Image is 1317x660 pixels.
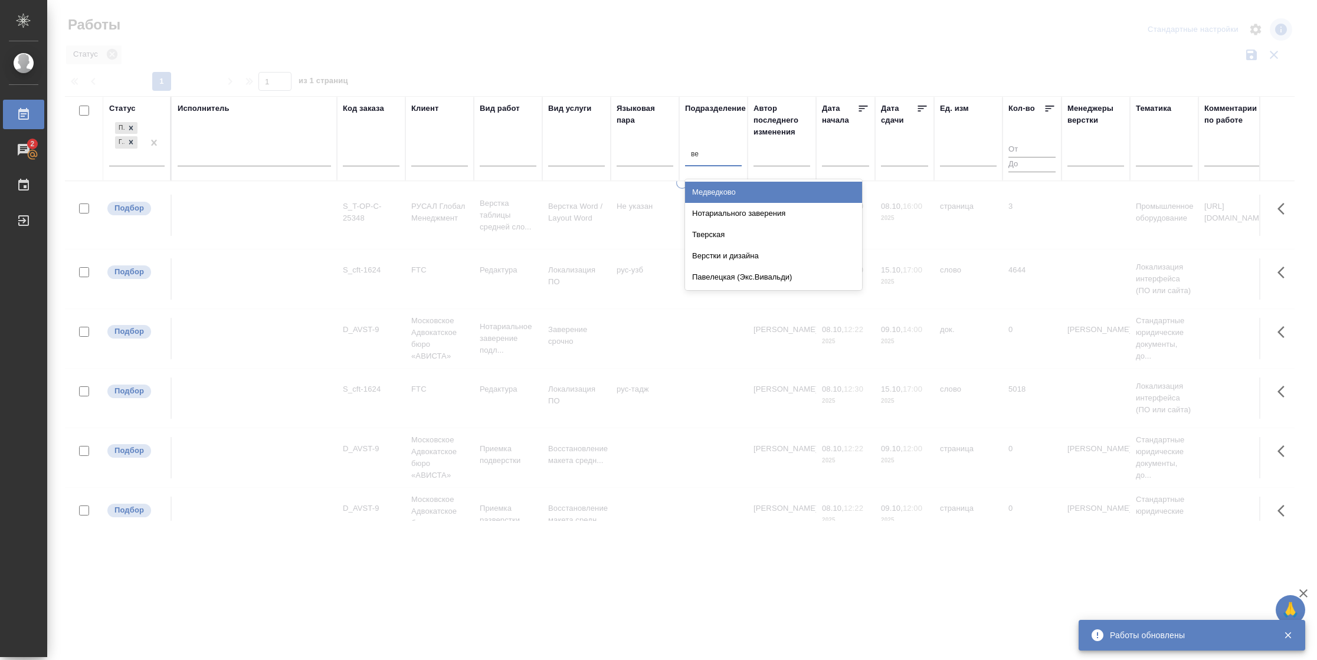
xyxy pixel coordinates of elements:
[1136,103,1171,114] div: Тематика
[1008,143,1056,157] input: От
[1270,497,1299,525] button: Здесь прячутся важные кнопки
[106,264,165,280] div: Можно подбирать исполнителей
[617,103,673,126] div: Языковая пара
[1110,629,1266,641] div: Работы обновлены
[940,103,969,114] div: Ед. изм
[343,103,384,114] div: Код заказа
[114,135,139,150] div: Подбор, Готов к работе
[109,103,136,114] div: Статус
[1280,597,1300,622] span: 🙏
[114,121,139,136] div: Подбор, Готов к работе
[1270,258,1299,287] button: Здесь прячутся важные кнопки
[1008,103,1035,114] div: Кол-во
[106,503,165,518] div: Можно подбирать исполнителей
[822,103,857,126] div: Дата начала
[1270,437,1299,465] button: Здесь прячутся важные кнопки
[114,326,144,337] p: Подбор
[114,266,144,278] p: Подбор
[178,103,230,114] div: Исполнитель
[106,324,165,340] div: Можно подбирать исполнителей
[548,103,592,114] div: Вид услуги
[411,103,438,114] div: Клиент
[1204,103,1261,126] div: Комментарии по работе
[1067,103,1124,126] div: Менеджеры верстки
[685,182,862,203] div: Медведково
[1270,195,1299,223] button: Здесь прячутся важные кнопки
[685,267,862,288] div: Павелецкая (Экс.Вивальди)
[114,385,144,397] p: Подбор
[106,201,165,216] div: Можно подбирать исполнителей
[1270,377,1299,406] button: Здесь прячутся важные кнопки
[685,245,862,267] div: Верстки и дизайна
[1276,630,1300,641] button: Закрыть
[685,103,746,114] div: Подразделение
[114,445,144,457] p: Подбор
[115,136,125,149] div: Готов к работе
[3,135,44,165] a: 2
[1276,595,1305,625] button: 🙏
[106,383,165,399] div: Можно подбирать исполнителей
[115,122,125,134] div: Подбор
[106,443,165,459] div: Можно подбирать исполнителей
[1270,318,1299,346] button: Здесь прячутся важные кнопки
[480,103,520,114] div: Вид работ
[1008,157,1056,172] input: До
[23,138,41,150] span: 2
[114,202,144,214] p: Подбор
[685,224,862,245] div: Тверская
[685,203,862,224] div: Нотариального заверения
[881,103,916,126] div: Дата сдачи
[753,103,810,138] div: Автор последнего изменения
[114,504,144,516] p: Подбор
